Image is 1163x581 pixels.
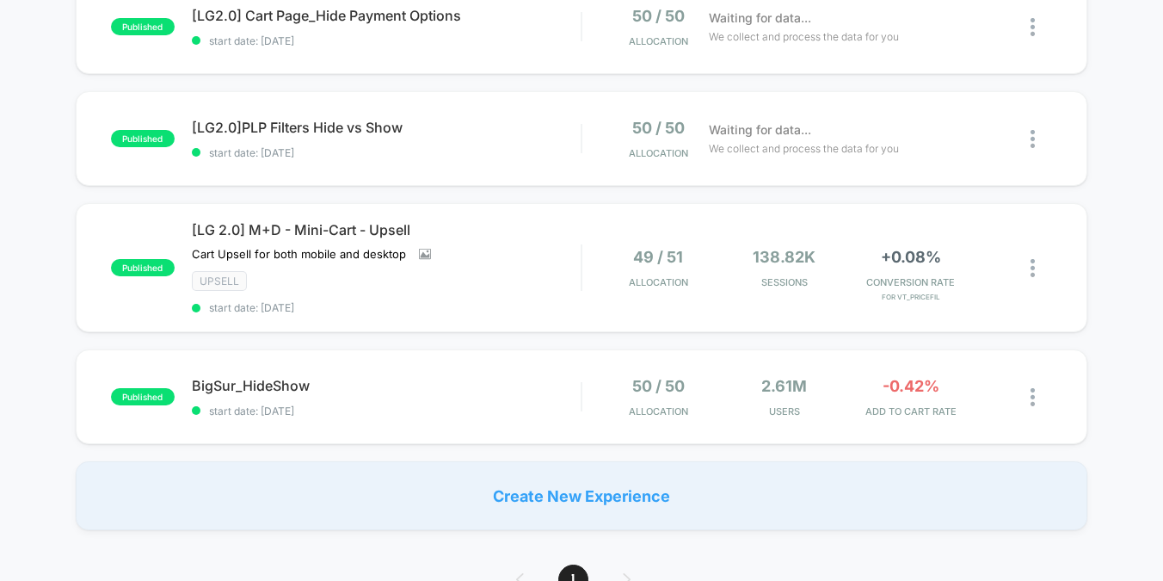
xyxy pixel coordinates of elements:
span: We collect and process the data for you [709,140,899,157]
span: 138.82k [753,248,815,266]
span: start date: [DATE] [192,146,581,159]
span: -0.42% [883,377,939,395]
span: 50 / 50 [632,119,685,137]
span: 50 / 50 [632,7,685,25]
span: Cart Upsell for both mobile and desktop [192,247,406,261]
span: Allocation [629,35,688,47]
span: [LG2.0]PLP Filters Hide vs Show [192,119,581,136]
span: start date: [DATE] [192,34,581,47]
span: Sessions [726,276,844,288]
span: Allocation [629,276,688,288]
span: Allocation [629,405,688,417]
span: +0.08% [881,248,941,266]
span: [LG 2.0] M+D - Mini-Cart - Upsell [192,221,581,238]
img: close [1031,18,1035,36]
span: 50 / 50 [632,377,685,395]
span: Allocation [629,147,688,159]
span: published [111,130,175,147]
span: 49 / 51 [633,248,683,266]
span: published [111,18,175,35]
span: ADD TO CART RATE [852,405,969,417]
span: Waiting for data... [709,9,811,28]
span: We collect and process the data for you [709,28,899,45]
span: published [111,388,175,405]
span: Upsell [192,271,247,291]
span: for VT_PriceFil [852,293,969,301]
span: start date: [DATE] [192,405,581,417]
span: 2.61M [761,377,807,395]
span: Waiting for data... [709,121,811,139]
img: close [1031,130,1035,148]
div: Create New Experience [76,461,1087,530]
span: [LG2.0] Cart Page_Hide Payment Options [192,7,581,24]
span: CONVERSION RATE [852,276,969,288]
img: close [1031,259,1035,277]
span: published [111,259,175,276]
span: start date: [DATE] [192,301,581,314]
img: close [1031,388,1035,406]
span: BigSur_HideShow [192,377,581,394]
span: Users [726,405,844,417]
